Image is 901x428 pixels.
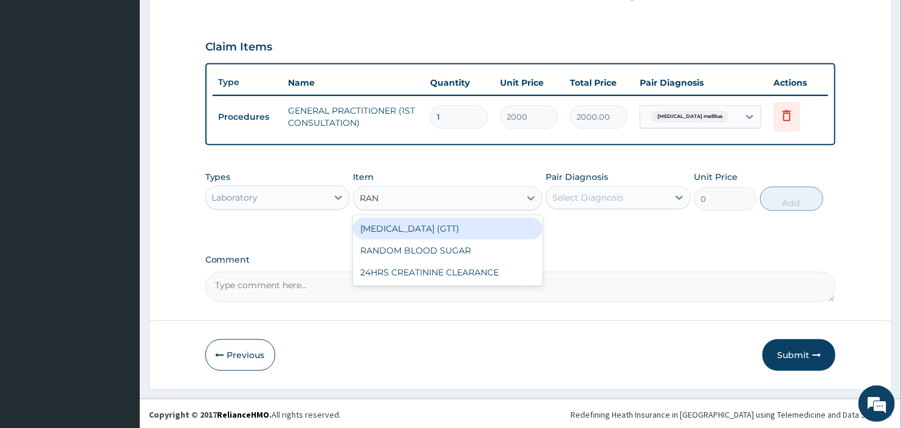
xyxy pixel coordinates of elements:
th: Total Price [564,71,634,95]
div: Select Diagnosis [552,192,623,204]
button: Add [760,187,823,211]
label: Comment [205,255,836,265]
label: Pair Diagnosis [546,171,608,183]
div: Chat with us now [63,68,204,84]
label: Item [353,171,374,183]
div: Redefining Heath Insurance in [GEOGRAPHIC_DATA] using Telemedicine and Data Science! [570,409,892,421]
textarea: Type your message and hit 'Enter' [6,292,231,335]
td: GENERAL PRACTITIONER (1ST CONSULTATION) [283,98,425,135]
span: [MEDICAL_DATA] mellitus [651,111,728,123]
label: Types [205,172,231,182]
h3: Claim Items [205,41,273,54]
th: Quantity [424,71,494,95]
div: RANDOM BLOOD SUGAR [353,240,542,261]
label: Unit Price [694,171,738,183]
td: Procedures [213,106,283,128]
div: Laboratory [212,192,258,204]
span: We're online! [70,133,168,256]
th: Actions [767,71,828,95]
th: Unit Price [494,71,564,95]
button: Submit [762,339,835,371]
div: Minimize live chat window [199,6,228,35]
div: 24HRS CREATININE CLEARANCE [353,261,542,283]
a: RelianceHMO [217,409,269,420]
button: Previous [205,339,275,371]
th: Type [213,71,283,94]
strong: Copyright © 2017 . [149,409,272,420]
th: Name [283,71,425,95]
th: Pair Diagnosis [634,71,767,95]
img: d_794563401_company_1708531726252_794563401 [22,61,49,91]
div: [MEDICAL_DATA] (GTT) [353,218,542,240]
